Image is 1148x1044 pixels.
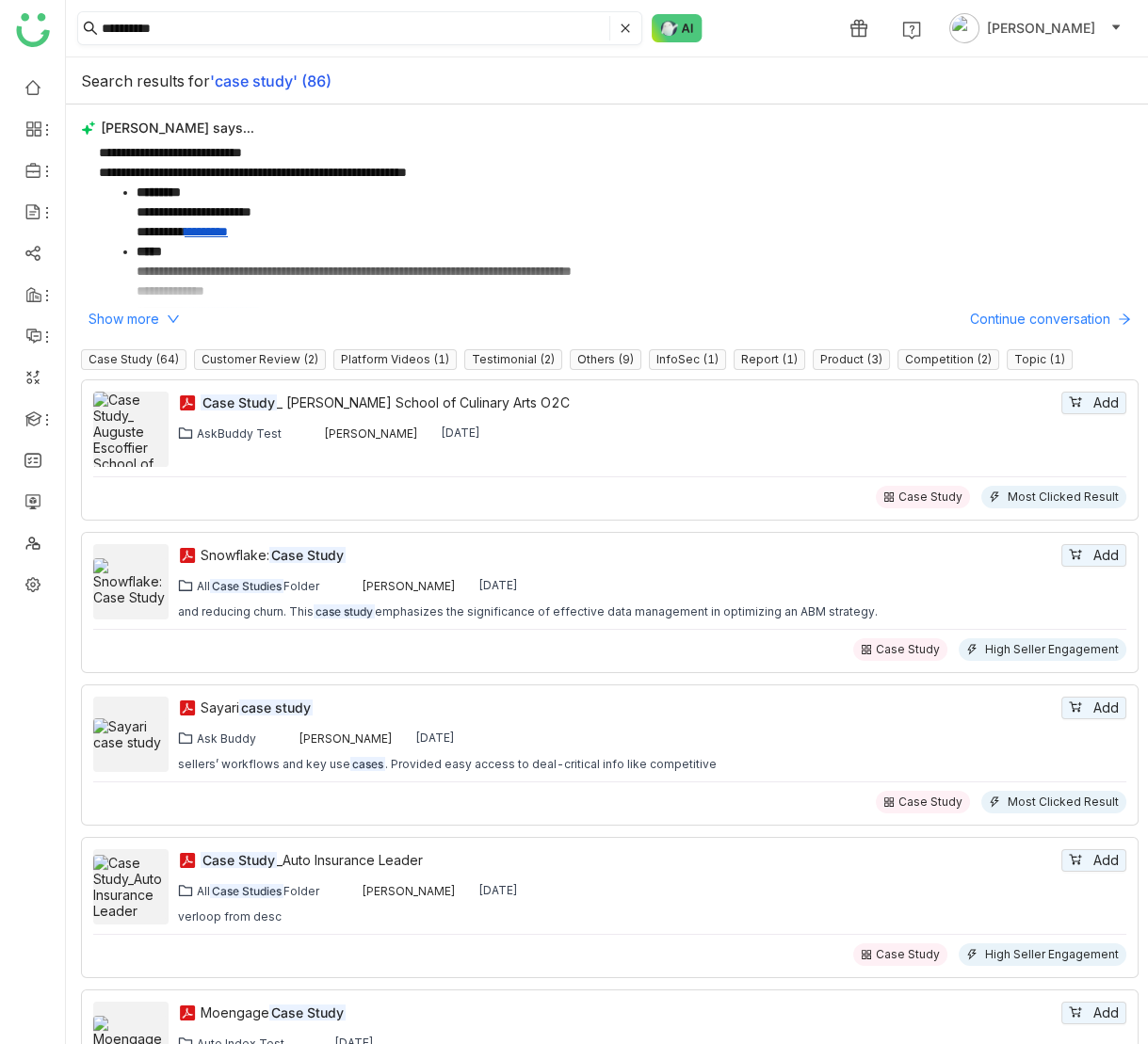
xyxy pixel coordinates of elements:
[201,850,1058,871] a: Case Study_Auto Insurance Leader
[178,757,717,772] div: sellers’ workflows and key use . Provided easy access to deal-critical info like competitive
[324,426,418,441] div: [PERSON_NAME]
[201,393,1058,413] div: _ [PERSON_NAME] School of Culinary Arts O2C
[478,578,518,593] div: [DATE]
[985,947,1119,962] div: High Seller Engagement
[201,545,1058,566] div: Snowflake:
[178,604,878,619] div: and reducing churn. This emphasizes the significance of effective data management in optimizing a...
[734,349,805,370] nz-tag: Report (1)
[876,947,940,962] div: Case Study
[987,18,1095,39] span: [PERSON_NAME]
[239,699,313,715] em: case study
[985,642,1119,657] div: High Seller Engagement
[1093,1003,1119,1023] span: Add
[1061,392,1126,414] button: Add
[201,698,1058,718] a: Sayaricase study
[178,394,197,412] img: pdf.svg
[81,72,210,90] span: Search results for
[478,883,518,898] div: [DATE]
[81,308,187,330] button: Show more
[342,883,357,898] img: 645090ea6b2d153120ef2a28
[1008,490,1119,505] div: Most Clicked Result
[201,394,277,410] em: Case Study
[201,545,1058,566] a: Snowflake:Case Study
[299,731,393,746] div: [PERSON_NAME]
[902,21,921,40] img: help.svg
[201,852,277,868] em: Case Study
[415,731,455,746] div: [DATE]
[1008,795,1119,810] div: Most Clicked Result
[1093,545,1119,566] span: Add
[178,1004,197,1022] img: pdf.svg
[178,546,197,565] img: pdf.svg
[210,72,331,90] b: 'case study' (86)
[201,850,1058,871] div: _Auto Insurance Leader
[441,426,480,441] div: [DATE]
[304,426,319,441] img: 619b7b4f13e9234403e7079e
[1061,849,1126,872] button: Add
[898,795,962,810] div: Case Study
[194,349,326,370] nz-tag: Customer Review (2)
[333,349,457,370] nz-tag: Platform Videos (1)
[197,426,282,441] div: AskBuddy Test
[898,490,962,505] div: Case Study
[201,393,1058,413] a: Case Study_ [PERSON_NAME] School of Culinary Arts O2C
[269,1004,346,1020] em: Case Study
[970,309,1110,329] span: Continue conversation
[570,349,641,370] nz-tag: Others (9)
[279,731,294,746] img: 61307121755ca5673e314e4d
[1061,1002,1126,1024] button: Add
[81,120,96,136] img: buddy-says
[93,392,169,504] img: Case Study_ Auguste Escoffier School of Culinary Arts O2C
[178,851,197,870] img: pdf.svg
[201,698,1058,718] div: Sayari
[362,884,456,898] div: [PERSON_NAME]
[269,547,346,563] em: Case Study
[350,757,385,771] em: cases
[342,578,357,593] img: 619b7b4f13e9234403e7079e
[16,13,50,47] img: logo
[1093,393,1119,413] span: Add
[949,13,979,43] img: avatar
[210,884,283,898] em: Case Studies
[197,884,319,898] div: All Folder
[876,642,940,657] div: Case Study
[93,718,169,750] img: Sayari case study
[93,558,169,605] img: Snowflake: Case Study
[813,349,890,370] nz-tag: Product (3)
[178,909,282,924] div: verloop from desc
[93,855,169,919] img: Case Study_Auto Insurance Leader
[962,308,1139,330] button: Continue conversation
[1093,698,1119,718] span: Add
[652,14,703,42] img: ask-buddy-normal.svg
[81,120,1139,136] div: [PERSON_NAME] says...
[1093,850,1119,871] span: Add
[1061,544,1126,567] button: Add
[201,1003,1058,1023] div: Moengage
[946,13,1125,43] button: [PERSON_NAME]
[464,349,562,370] nz-tag: Testimonial (2)
[362,579,456,593] div: [PERSON_NAME]
[201,1003,1058,1023] a: MoengageCase Study
[210,579,283,593] em: Case Studies
[1061,697,1126,719] button: Add
[89,309,159,329] span: Show more
[197,579,319,593] div: All Folder
[649,349,726,370] nz-tag: InfoSec (1)
[81,349,186,370] nz-tag: Case Study (64)
[1007,349,1073,370] nz-tag: Topic (1)
[197,731,256,746] div: Ask Buddy
[314,604,375,618] em: case study
[178,699,197,717] img: pdf.svg
[897,349,999,370] nz-tag: Competition (2)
